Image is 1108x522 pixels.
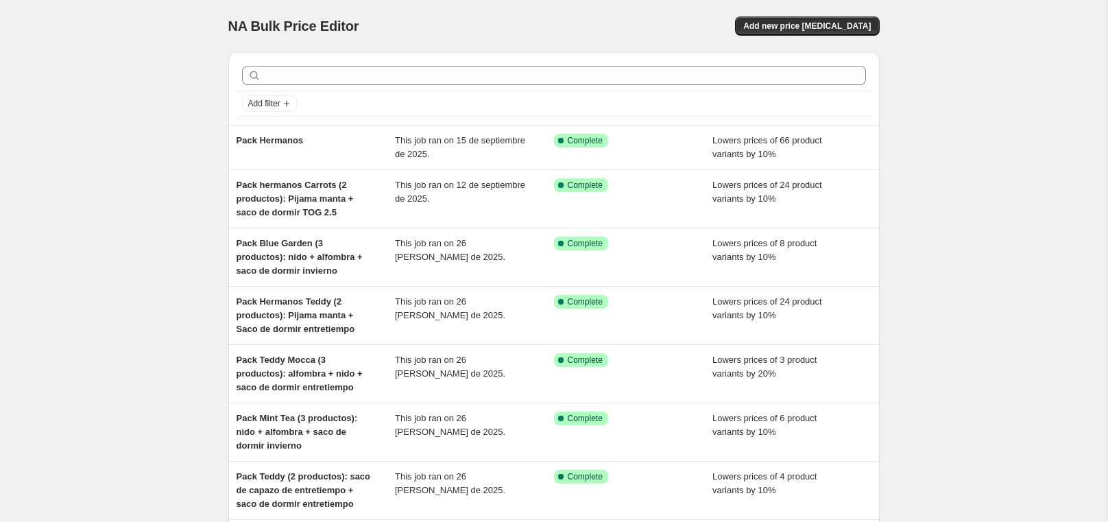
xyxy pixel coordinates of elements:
[712,355,817,379] span: Lowers prices of 3 product variants by 20%
[395,238,505,262] span: This job ran on 26 [PERSON_NAME] de 2025.
[237,413,358,451] span: Pack Mint Tea (3 productos): nido + alfombra + saco de dormir invierno
[395,471,505,495] span: This job ran on 26 [PERSON_NAME] de 2025.
[395,355,505,379] span: This job ran on 26 [PERSON_NAME] de 2025.
[568,355,603,366] span: Complete
[712,296,822,320] span: Lowers prices of 24 product variants by 10%
[712,180,822,204] span: Lowers prices of 24 product variants by 10%
[237,296,355,334] span: Pack Hermanos Teddy (2 productos): Pijama manta + Saco de dormir entretiempo
[242,95,297,112] button: Add filter
[735,16,879,36] button: Add new price [MEDICAL_DATA]
[568,135,603,146] span: Complete
[568,296,603,307] span: Complete
[228,19,359,34] span: NA Bulk Price Editor
[237,471,371,509] span: Pack Teddy (2 productos): saco de capazo de entretiempo + saco de dormir entretiempo
[568,180,603,191] span: Complete
[395,296,505,320] span: This job ran on 26 [PERSON_NAME] de 2025.
[237,180,354,217] span: Pack hermanos Carrots (2 productos): Pijama manta + saco de dormir TOG 2.5
[237,355,363,392] span: Pack Teddy Mocca (3 productos): alfombra + nido + saco de dormir entretiempo
[743,21,871,32] span: Add new price [MEDICAL_DATA]
[237,238,363,276] span: Pack Blue Garden (3 productos): nido + alfombra + saco de dormir invierno
[395,135,525,159] span: This job ran on 15 de septiembre de 2025.
[712,135,822,159] span: Lowers prices of 66 product variants by 10%
[712,238,817,262] span: Lowers prices of 8 product variants by 10%
[712,471,817,495] span: Lowers prices of 4 product variants by 10%
[248,98,280,109] span: Add filter
[568,471,603,482] span: Complete
[395,413,505,437] span: This job ran on 26 [PERSON_NAME] de 2025.
[712,413,817,437] span: Lowers prices of 6 product variants by 10%
[568,413,603,424] span: Complete
[237,135,304,145] span: Pack Hermanos
[395,180,525,204] span: This job ran on 12 de septiembre de 2025.
[568,238,603,249] span: Complete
